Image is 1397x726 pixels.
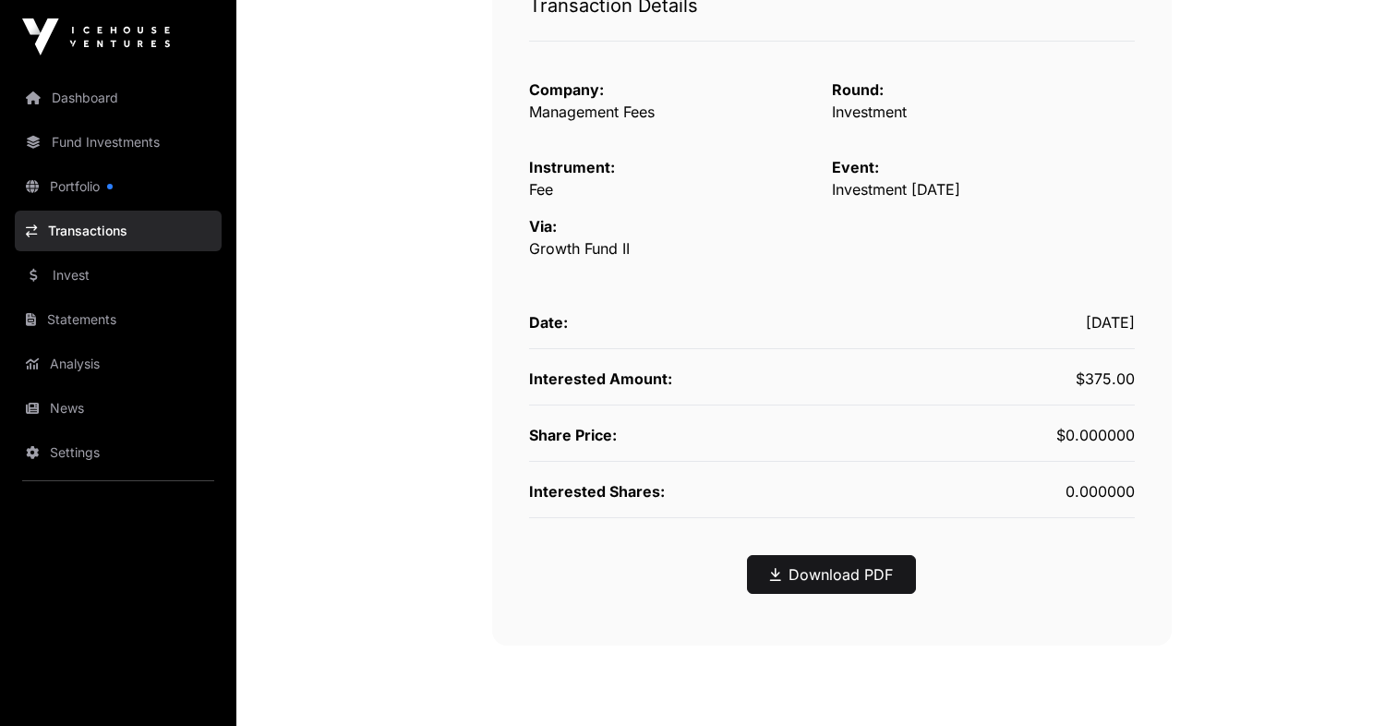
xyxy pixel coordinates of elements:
[529,426,617,444] span: Share Price:
[832,424,1135,446] div: $0.000000
[832,311,1135,333] div: [DATE]
[529,158,615,176] span: Instrument:
[529,482,665,501] span: Interested Shares:
[15,344,222,384] a: Analysis
[15,432,222,473] a: Settings
[832,180,960,199] span: Investment [DATE]
[529,369,672,388] span: Interested Amount:
[529,103,655,121] a: Management Fees
[529,217,557,236] span: Via:
[832,158,879,176] span: Event:
[15,299,222,340] a: Statements
[529,180,553,199] span: Fee
[15,166,222,207] a: Portfolio
[832,368,1135,390] div: $375.00
[747,555,916,594] button: Download PDF
[15,211,222,251] a: Transactions
[529,80,604,99] span: Company:
[15,78,222,118] a: Dashboard
[15,388,222,429] a: News
[15,255,222,296] a: Invest
[529,239,630,258] a: Growth Fund II
[529,313,568,332] span: Date:
[15,122,222,163] a: Fund Investments
[1305,637,1397,726] iframe: Chat Widget
[832,80,884,99] span: Round:
[770,563,893,586] a: Download PDF
[22,18,170,55] img: Icehouse Ventures Logo
[832,103,907,121] span: Investment
[832,480,1135,502] div: 0.000000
